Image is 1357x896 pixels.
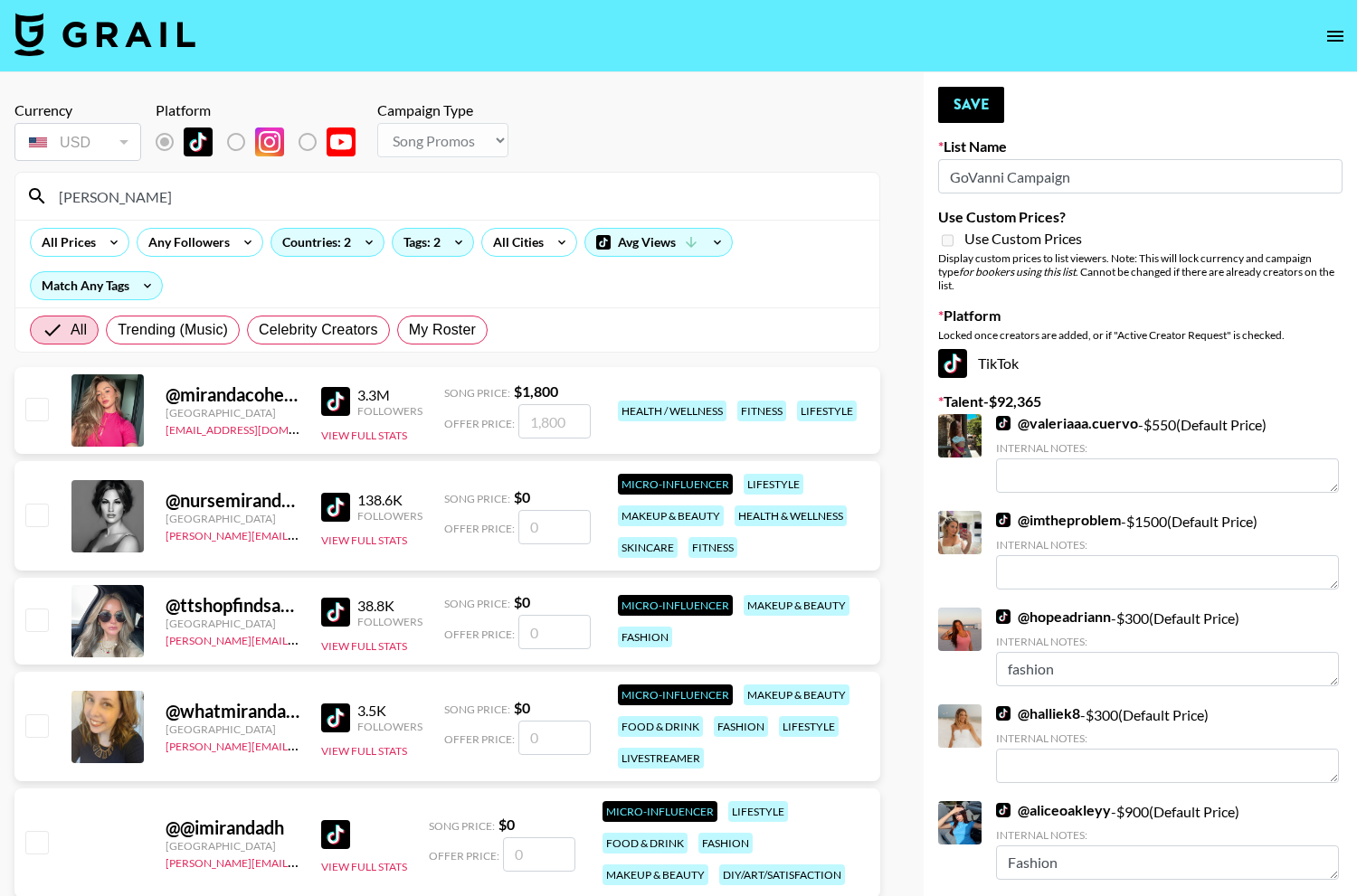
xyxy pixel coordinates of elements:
[14,13,195,56] img: Grail Talent
[48,182,868,211] input: Search by User Name
[498,816,515,833] strong: $ 0
[938,137,1343,156] label: List Name
[271,229,384,256] div: Countries: 2
[14,101,141,119] div: Currency
[996,608,1339,686] div: - $ 300 (Default Price)
[166,839,299,853] div: [GEOGRAPHIC_DATA]
[735,505,847,526] div: health & wellness
[482,229,547,256] div: All Cities
[429,819,495,833] span: Song Price:
[996,513,1011,527] img: TikTok
[514,382,558,400] strong: $ 1,800
[357,702,422,720] div: 3.5K
[118,319,228,341] span: Trending (Music)
[996,704,1080,722] a: @halliek8
[156,123,370,161] div: List locked to TikTok.
[166,420,347,437] a: [EMAIL_ADDRESS][DOMAIN_NAME]
[964,230,1082,248] span: Use Custom Prices
[321,429,407,442] button: View Full Stats
[321,860,407,873] button: View Full Stats
[393,229,473,256] div: Tags: 2
[357,386,422,404] div: 3.3M
[618,537,678,558] div: skincare
[166,816,299,839] div: @ @imirandadh
[518,404,591,439] input: 1,800
[996,803,1011,817] img: TikTok
[166,525,433,542] a: [PERSON_NAME][EMAIL_ADDRESS][DOMAIN_NAME]
[938,251,1343,292] div: Display custom prices to list viewers. Note: This will lock currency and campaign type . Cannot b...
[1317,18,1353,54] button: open drawer
[357,720,422,733] div: Followers
[71,319,87,341] span: All
[444,597,510,610] span: Song Price:
[444,627,515,641] span: Offer Price:
[996,801,1111,819] a: @aliceoakleyy
[444,522,515,535] span: Offer Price:
[618,505,724,526] div: makeup & beauty
[18,127,138,158] div: USD
[996,441,1339,455] div: Internal Notes:
[166,617,299,630] div: [GEOGRAPHIC_DATA]
[138,229,233,256] div: Any Followers
[938,392,1343,410] label: Talent - $ 92,365
[996,414,1138,432] a: @valeriaaa.cuervo
[357,615,422,628] div: Followers
[444,417,515,430] span: Offer Price:
[737,401,786,421] div: fitness
[327,127,356,156] img: YouTube
[166,489,299,512] div: @ nursemirandashea
[938,208,1343,226] label: Use Custom Prices?
[357,509,422,523] div: Followers
[996,511,1339,589] div: - $ 1500 (Default Price)
[444,492,510,505] span: Song Price:
[996,801,1339,880] div: - $ 900 (Default Price)
[429,849,499,863] span: Offer Price:
[166,406,299,420] div: [GEOGRAPHIC_DATA]
[255,127,284,156] img: Instagram
[744,684,849,705] div: makeup & beauty
[996,845,1339,880] textarea: Fashion
[938,307,1343,325] label: Platform
[166,512,299,525] div: [GEOGRAPHIC_DATA]
[996,414,1339,493] div: - $ 550 (Default Price)
[444,386,510,400] span: Song Price:
[618,401,726,421] div: health / wellness
[618,595,733,616] div: Micro-Influencer
[357,597,422,615] div: 38.8K
[321,820,350,849] img: TikTok
[357,404,422,418] div: Followers
[321,598,350,627] img: TikTok
[518,510,591,544] input: 0
[996,416,1011,430] img: TikTok
[996,828,1339,842] div: Internal Notes:
[938,349,1343,378] div: TikTok
[938,328,1343,342] div: Locked once creators are added, or if "Active Creator Request" is checked.
[166,736,433,753] a: [PERSON_NAME][EMAIL_ADDRESS][DOMAIN_NAME]
[518,615,591,649] input: 0
[514,699,530,716] strong: $ 0
[321,493,350,522] img: TikTok
[744,595,849,616] div: makeup & beauty
[166,383,299,406] div: @ mirandacohenfit
[31,272,162,299] div: Match Any Tags
[618,716,703,737] div: food & drink
[321,744,407,758] button: View Full Stats
[719,864,845,885] div: diy/art/satisfaction
[377,101,508,119] div: Campaign Type
[514,593,530,610] strong: $ 0
[996,608,1111,626] a: @hopeadriann
[996,609,1011,624] img: TikTok
[996,652,1339,686] textarea: fashion
[321,639,407,653] button: View Full Stats
[321,533,407,547] button: View Full Stats
[996,731,1339,745] div: Internal Notes:
[357,491,422,509] div: 138.6K
[31,229,100,256] div: All Prices
[779,716,839,737] div: lifestyle
[444,732,515,746] span: Offer Price:
[444,703,510,716] span: Song Price:
[938,87,1004,123] button: Save
[618,684,733,705] div: Micro-Influencer
[503,837,575,872] input: 0
[166,700,299,722] div: @ whatmirandafinds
